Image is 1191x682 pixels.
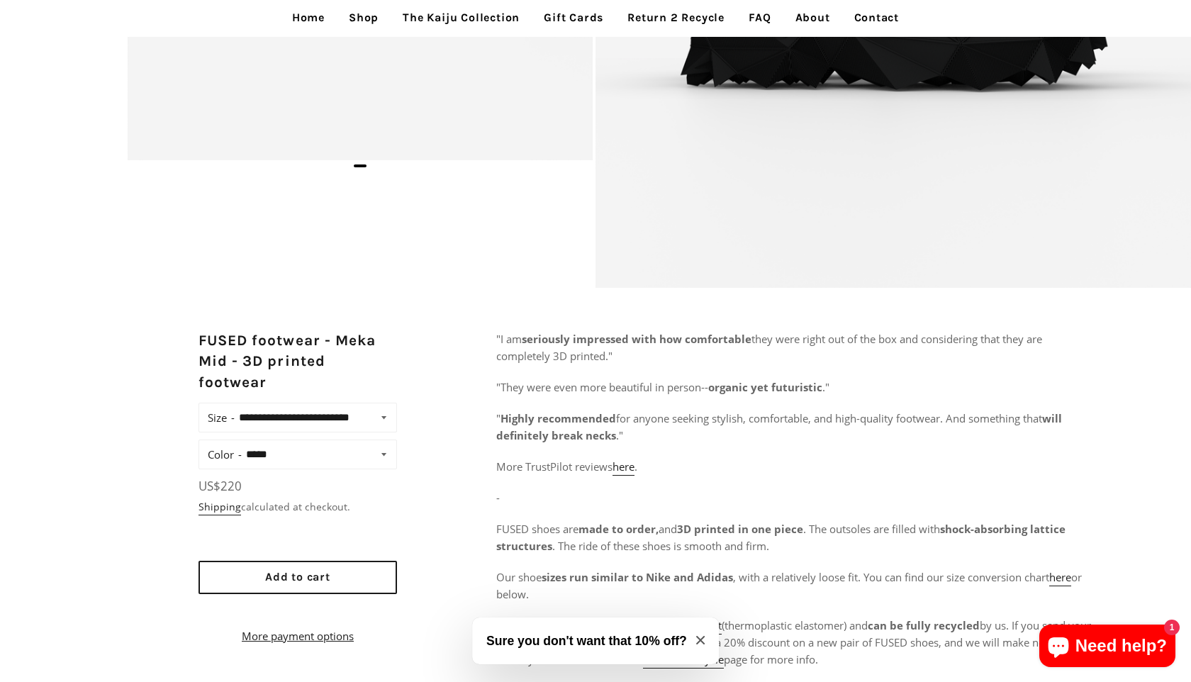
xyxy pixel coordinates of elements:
span: here [613,459,634,474]
span: "They were even more beautiful in person-- [496,380,708,394]
label: Size [208,408,235,427]
strong: 3D printed in one piece [677,522,803,536]
a: here [1049,570,1071,586]
span: Add to cart [265,570,330,583]
span: " [496,411,501,425]
b: organic yet futuristic [708,380,822,394]
span: "I am [496,332,522,346]
span: FUSED shoes are made out of (thermoplastic elastomer) and by us. If you send your old FUSED shoes... [496,618,1091,669]
span: they were right out of the box and considering that they are completely 3D printed." [496,332,1042,363]
span: for anyone seeking stylish, comfortable, and high-quality footwear. And something that [616,411,1042,425]
strong: made to order, [578,522,659,536]
span: More TrustPilot reviews [496,459,613,474]
span: ." [616,428,623,442]
b: seriously impressed with how comfortable [522,332,751,346]
span: - [496,491,500,505]
span: Our shoe , with a relatively loose fit. You can find our size conversion chart or below. [496,570,1082,601]
b: Highly recommended [501,411,616,425]
span: . [634,459,637,474]
button: Add to cart [198,561,397,594]
h2: FUSED footwear - Meka Mid - 3D printed footwear [198,330,397,393]
div: calculated at checkout. [198,499,397,515]
span: US$220 [198,478,242,494]
a: More payment options [198,627,397,644]
strong: sizes run similar to Nike and Adidas [542,570,733,584]
label: Color [208,445,242,464]
strong: can be fully recycled [868,618,980,632]
a: Shipping [198,500,241,515]
a: here [613,459,634,476]
p: FUSED shoes are and . The outsoles are filled with . The ride of these shoes is smooth and firm. [496,520,1092,554]
span: ." [822,380,829,394]
span: Go to slide 1 [354,164,367,167]
inbox-online-store-chat: Shopify online store chat [1035,625,1180,671]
